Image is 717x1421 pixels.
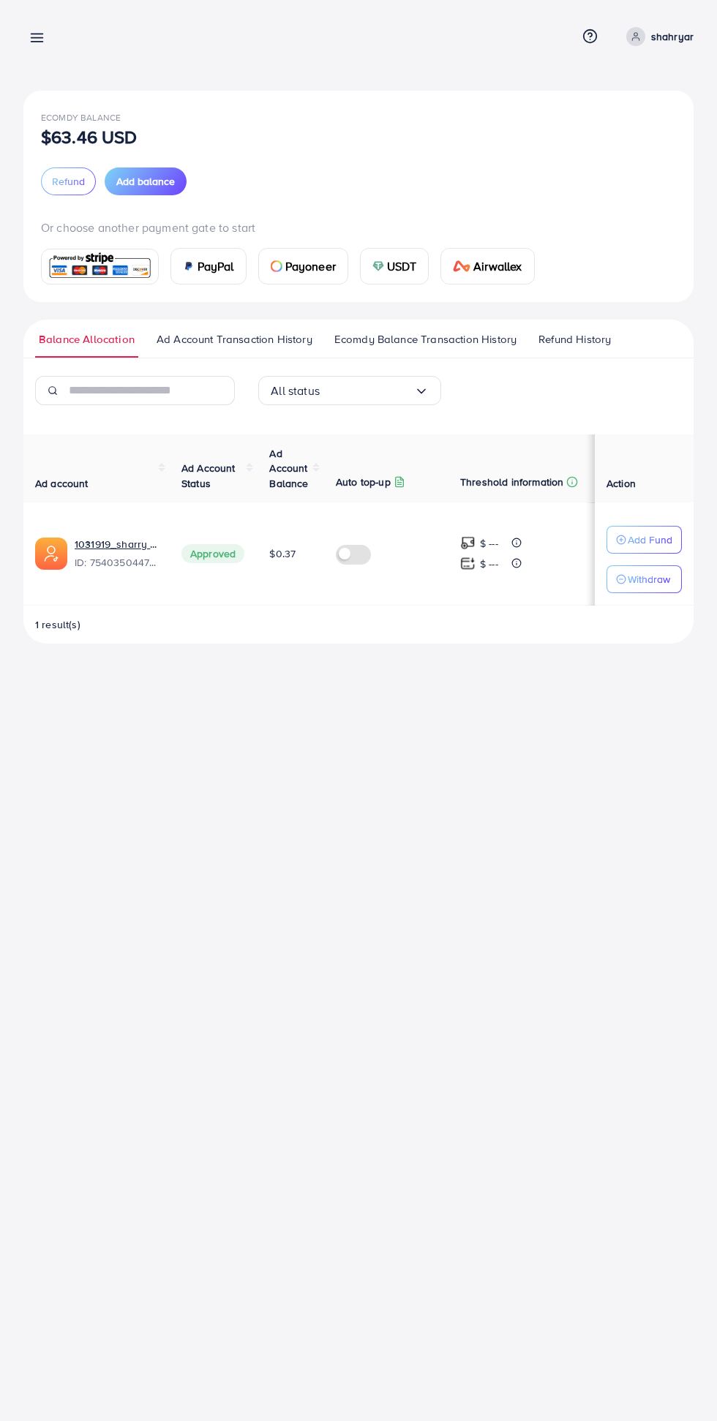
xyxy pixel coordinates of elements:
a: cardUSDT [360,248,429,284]
button: Add balance [105,167,187,195]
div: Search for option [258,376,441,405]
div: <span class='underline'>1031919_sharry mughal_1755624852344</span></br>7540350447681863698 [75,537,158,570]
span: Payoneer [285,257,336,275]
span: Balance Allocation [39,331,135,347]
button: Withdraw [607,565,682,593]
img: card [46,251,154,282]
span: Ad Account Balance [269,446,308,491]
span: ID: 7540350447681863698 [75,555,158,570]
span: PayPal [198,257,234,275]
span: Ad account [35,476,89,491]
img: card [183,260,195,272]
p: Withdraw [628,570,670,588]
span: Ecomdy Balance Transaction History [334,331,517,347]
p: $ --- [480,535,498,552]
span: Add balance [116,174,175,189]
span: Airwallex [473,257,522,275]
span: Refund [52,174,85,189]
img: ic-ads-acc.e4c84228.svg [35,538,67,570]
p: shahryar [651,28,694,45]
input: Search for option [320,380,414,402]
a: 1031919_sharry mughal_1755624852344 [75,537,158,551]
span: Ecomdy Balance [41,111,121,124]
a: cardPayPal [170,248,247,284]
span: Approved [181,544,244,563]
span: USDT [387,257,417,275]
a: shahryar [620,27,694,46]
p: Auto top-up [336,473,391,491]
span: Action [607,476,636,491]
span: 1 result(s) [35,617,80,632]
a: cardPayoneer [258,248,348,284]
p: $63.46 USD [41,128,138,146]
img: card [372,260,384,272]
a: cardAirwallex [440,248,534,284]
p: Threshold information [460,473,563,491]
span: $0.37 [269,546,296,561]
span: Ad Account Status [181,461,236,490]
a: card [41,249,159,284]
span: All status [271,380,320,402]
p: Add Fund [628,531,672,549]
span: Ad Account Transaction History [157,331,312,347]
span: Refund History [538,331,611,347]
img: card [271,260,282,272]
button: Add Fund [607,526,682,554]
img: top-up amount [460,556,476,571]
img: top-up amount [460,535,476,551]
p: $ --- [480,555,498,573]
p: Or choose another payment gate to start [41,219,676,236]
button: Refund [41,167,96,195]
img: card [453,260,470,272]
